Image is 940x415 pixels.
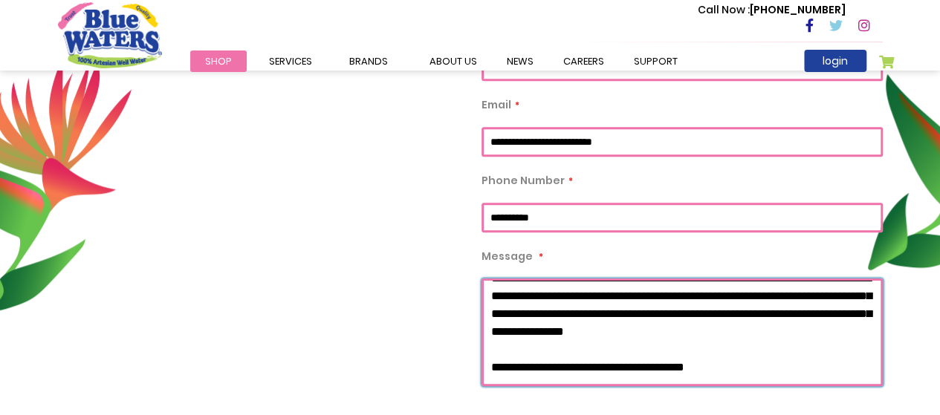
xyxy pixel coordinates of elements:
span: Phone Number [482,173,565,188]
a: about us [415,50,492,72]
a: support [619,50,693,72]
a: store logo [58,2,162,68]
span: Call Now : [698,2,750,17]
p: [PHONE_NUMBER] [698,2,846,18]
span: Email [482,97,511,112]
span: Services [269,54,312,68]
a: careers [548,50,619,72]
span: Brands [349,54,388,68]
a: News [492,50,548,72]
span: Shop [205,54,232,68]
a: login [804,50,866,72]
span: Message [482,249,533,264]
